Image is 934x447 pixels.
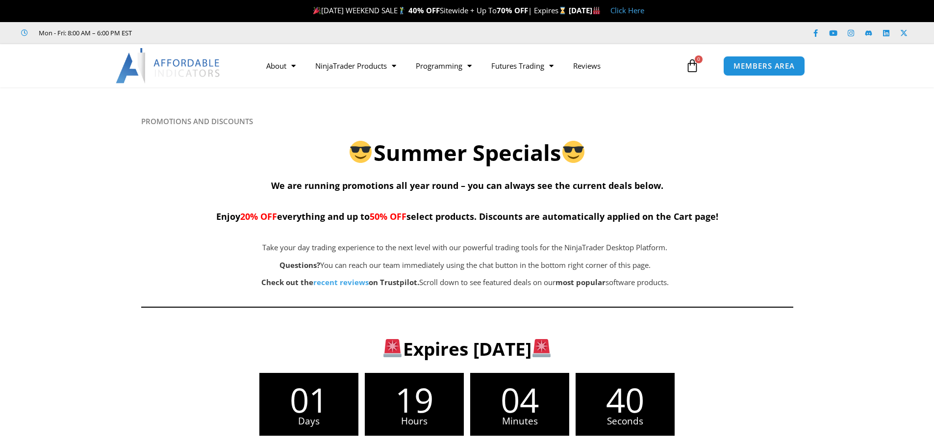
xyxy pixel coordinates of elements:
[406,54,481,77] a: Programming
[383,339,402,357] img: 🚨
[36,27,132,39] span: Mon - Fri: 8:00 AM – 6:00 PM EST
[671,52,714,80] a: 0
[262,242,667,252] span: Take your day trading experience to the next level with our powerful trading tools for the NinjaT...
[216,210,718,222] span: Enjoy everything and up to select products. Discounts are automatically applied on the Cart page!
[259,417,358,426] span: Days
[261,277,419,287] strong: Check out the on Trustpilot.
[116,48,221,83] img: LogoAI | Affordable Indicators – NinjaTrader
[398,7,405,14] img: 🏌️‍♂️
[470,417,569,426] span: Minutes
[733,62,795,70] span: MEMBERS AREA
[481,54,563,77] a: Futures Trading
[279,260,320,270] strong: Questions?
[259,383,358,417] span: 01
[365,417,464,426] span: Hours
[562,141,584,163] img: 😎
[497,5,528,15] strong: 70% OFF
[555,277,606,287] b: most popular
[311,5,568,15] span: [DATE] WEEKEND SALE Sitewide + Up To | Expires
[240,210,277,222] span: 20% OFF
[146,28,293,38] iframe: Customer reviews powered by Trustpilot
[408,5,440,15] strong: 40% OFF
[190,276,740,289] p: Scroll down to see featured deals on our software products.
[576,417,675,426] span: Seconds
[256,54,305,77] a: About
[593,7,600,14] img: 🏭
[141,117,793,126] h6: PROMOTIONS AND DISCOUNTS
[141,138,793,167] h2: Summer Specials
[305,54,406,77] a: NinjaTrader Products
[569,5,601,15] strong: [DATE]
[370,210,406,222] span: 50% OFF
[610,5,644,15] a: Click Here
[576,383,675,417] span: 40
[559,7,566,14] img: ⌛
[313,7,321,14] img: 🎉
[157,337,777,361] h3: Expires [DATE]
[313,277,369,287] a: recent reviews
[532,339,551,357] img: 🚨
[563,54,610,77] a: Reviews
[365,383,464,417] span: 19
[271,180,663,191] span: We are running promotions all year round – you can always see the current deals below.
[470,383,569,417] span: 04
[695,55,703,63] span: 0
[190,259,740,272] p: You can reach our team immediately using the chat button in the bottom right corner of this page.
[350,141,372,163] img: 😎
[723,56,805,76] a: MEMBERS AREA
[256,54,683,77] nav: Menu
